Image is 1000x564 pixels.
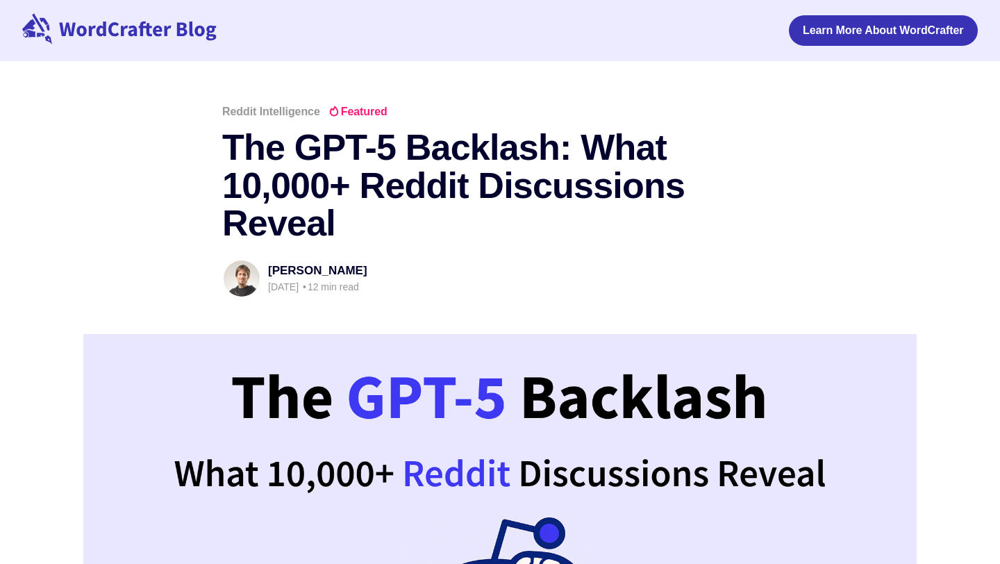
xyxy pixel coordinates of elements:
[301,281,359,292] span: 12 min read
[222,259,261,298] a: Read more of Federico Pascual
[268,281,299,292] time: [DATE]
[328,106,387,117] span: Featured
[222,106,320,117] a: Reddit Intelligence
[268,264,367,277] a: [PERSON_NAME]
[222,128,778,242] h1: The GPT-5 Backlash: What 10,000+ Reddit Discussions Reveal
[224,260,260,297] img: Federico Pascual
[789,15,978,46] a: Learn More About WordCrafter
[303,281,306,293] span: •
